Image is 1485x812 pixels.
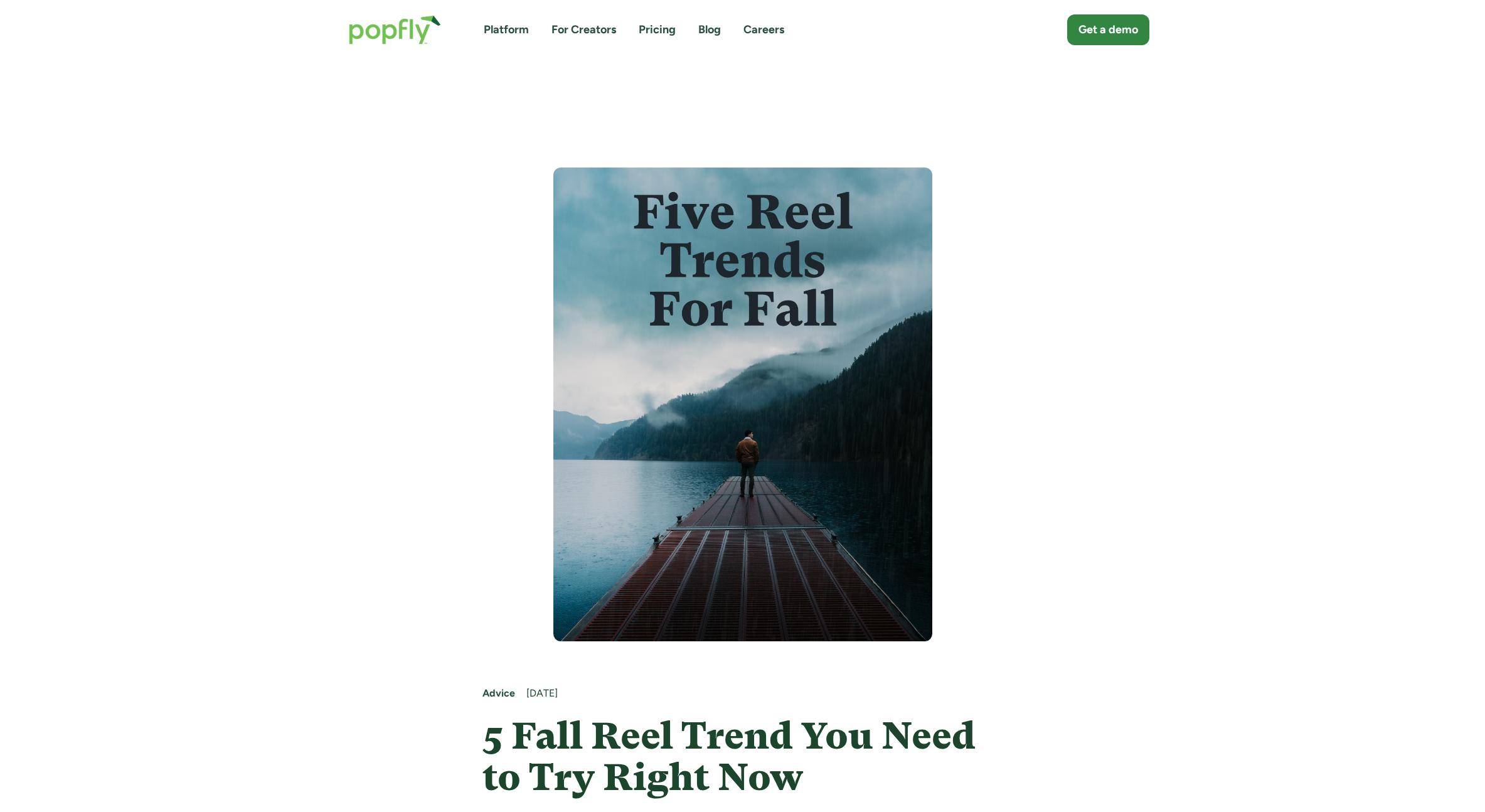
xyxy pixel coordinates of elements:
[551,22,616,38] a: For Creators
[336,3,454,57] a: home
[698,22,721,38] a: Blog
[484,22,529,38] a: Platform
[1067,14,1149,45] a: Get a demo
[1078,22,1138,38] div: Get a demo
[639,22,676,38] a: Pricing
[743,22,784,38] a: Careers
[482,687,515,699] strong: Advice
[482,715,1003,798] h1: 5 Fall Reel Trend You Need to Try Right Now
[526,686,1003,700] div: [DATE]
[482,686,515,700] a: Advice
